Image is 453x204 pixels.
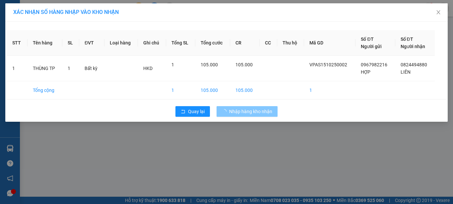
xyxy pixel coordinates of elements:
[277,30,304,56] th: Thu hộ
[79,30,104,56] th: ĐVT
[28,30,62,56] th: Tên hàng
[2,4,32,33] img: logo
[171,62,174,67] span: 1
[52,11,89,19] span: Bến xe [GEOGRAPHIC_DATA]
[361,44,382,49] span: Người gửi
[235,62,253,67] span: 105.000
[401,69,411,75] span: LIÊN
[33,42,69,47] span: VPTL1510250001
[13,9,119,15] span: XÁC NHẬN SỐ HÀNG NHẬP VÀO KHO NHẬN
[104,30,138,56] th: Loại hàng
[166,30,195,56] th: Tổng SL
[429,3,448,22] button: Close
[28,81,62,100] td: Tổng cộng
[401,36,413,42] span: Số ĐT
[166,81,195,100] td: 1
[230,81,260,100] td: 105.000
[2,48,40,52] span: In ngày:
[188,108,205,115] span: Quay lại
[175,106,210,117] button: rollbackQuay lại
[361,69,370,75] span: HỢP
[217,106,278,117] button: Nhập hàng kho nhận
[436,10,441,15] span: close
[309,62,347,67] span: VPAS1510250002
[2,43,69,47] span: [PERSON_NAME]:
[229,108,272,115] span: Nhập hàng kho nhận
[201,62,218,67] span: 105.000
[222,109,229,114] span: loading
[28,56,62,81] td: THÙNG TP
[15,48,40,52] span: 06:59:07 [DATE]
[401,62,427,67] span: 0824494880
[195,81,230,100] td: 105.000
[7,56,28,81] td: 1
[18,36,81,41] span: -----------------------------------------
[304,30,356,56] th: Mã GD
[181,109,185,114] span: rollback
[52,30,81,34] span: Hotline: 19001152
[62,30,79,56] th: SL
[230,30,260,56] th: CR
[304,81,356,100] td: 1
[361,62,387,67] span: 0967982216
[79,56,104,81] td: Bất kỳ
[143,66,153,71] span: HKD
[52,4,91,9] strong: ĐỒNG PHƯỚC
[138,30,166,56] th: Ghi chú
[52,20,91,28] span: 01 Võ Văn Truyện, KP.1, Phường 2
[195,30,230,56] th: Tổng cước
[68,66,70,71] span: 1
[7,30,28,56] th: STT
[361,36,373,42] span: Số ĐT
[260,30,277,56] th: CC
[401,44,425,49] span: Người nhận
